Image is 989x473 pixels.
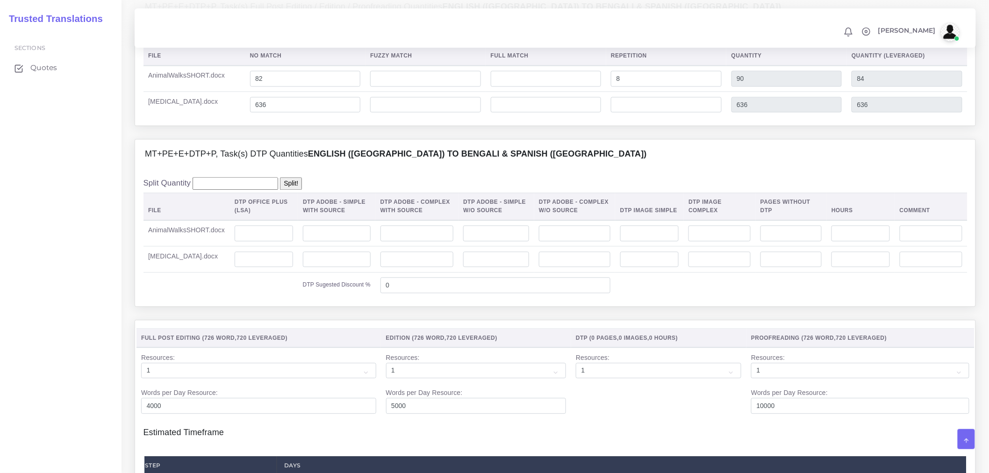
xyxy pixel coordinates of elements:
td: AnimalWalksSHORT.docx [143,220,230,246]
th: Repetition [606,46,727,65]
td: Resources: Words per Day Resource: [136,347,381,418]
td: Resources: Words per Day Resource: [381,347,571,418]
th: File [143,46,245,65]
th: Hours [827,193,895,220]
input: Split! [280,177,302,190]
th: Quantity [726,46,847,65]
span: 726 Word [414,335,444,341]
th: DTP Adobe - Complex W/O Source [534,193,616,220]
td: Resources: Words per Day Resource: [746,347,975,418]
th: Pages Without DTP [756,193,827,220]
span: 726 Word [804,335,834,341]
td: Resources: [571,347,746,418]
td: [MEDICAL_DATA].docx [143,246,230,272]
th: Comment [895,193,967,220]
h4: Estimated Timeframe [143,418,967,438]
td: [MEDICAL_DATA].docx [143,92,245,117]
a: [PERSON_NAME]avatar [874,22,963,41]
th: DTP Adobe - Simple W/O Source [459,193,534,220]
strong: Days [284,462,301,469]
label: DTP Sugested Discount % [303,280,371,289]
th: Full Match [486,46,606,65]
th: No Match [245,46,365,65]
th: DTP Adobe - Simple With Source [298,193,376,220]
th: Proofreading ( , ) [746,329,975,348]
th: Edition ( , ) [381,329,571,348]
b: English ([GEOGRAPHIC_DATA]) TO Bengali & Spanish ([GEOGRAPHIC_DATA]) [308,149,647,158]
span: [PERSON_NAME] [878,27,936,34]
span: Quotes [30,63,57,73]
div: MT+PE+E+DTP+P, Task(s) DTP QuantitiesEnglish ([GEOGRAPHIC_DATA]) TO Bengali & Spanish ([GEOGRAPHI... [135,169,975,306]
th: DTP Office Plus (LSA) [229,193,298,220]
td: AnimalWalksSHORT.docx [143,65,245,92]
span: 720 Leveraged [236,335,285,341]
th: Full Post Editing ( , ) [136,329,381,348]
th: DTP Image Simple [615,193,683,220]
span: 0 Hours [649,335,676,341]
th: File [143,193,230,220]
span: 0 Images [619,335,647,341]
a: Quotes [7,58,115,78]
div: MT+PE+E+DTP+P, Task(s) Full Post Editing / Edition / Proofreading QuantitiesEnglish ([GEOGRAPHIC_... [135,22,975,125]
th: Quantity (Leveraged) [847,46,967,65]
img: avatar [941,22,960,41]
h2: Trusted Translations [2,13,103,24]
span: 720 Leveraged [446,335,495,341]
strong: Step [145,462,161,469]
th: DTP Adobe - Complex With Source [375,193,459,220]
span: 0 Pages [592,335,617,341]
span: 720 Leveraged [836,335,885,341]
th: DTP Image Complex [684,193,756,220]
th: DTP ( , , ) [571,329,746,348]
h4: MT+PE+E+DTP+P, Task(s) DTP Quantities [145,149,647,159]
label: Split Quantity [143,177,191,189]
div: MT+PE+E+DTP+P, Task(s) DTP QuantitiesEnglish ([GEOGRAPHIC_DATA]) TO Bengali & Spanish ([GEOGRAPHI... [135,139,975,169]
span: 726 Word [204,335,235,341]
a: Trusted Translations [2,11,103,27]
th: Fuzzy Match [365,46,486,65]
span: Sections [14,44,45,51]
